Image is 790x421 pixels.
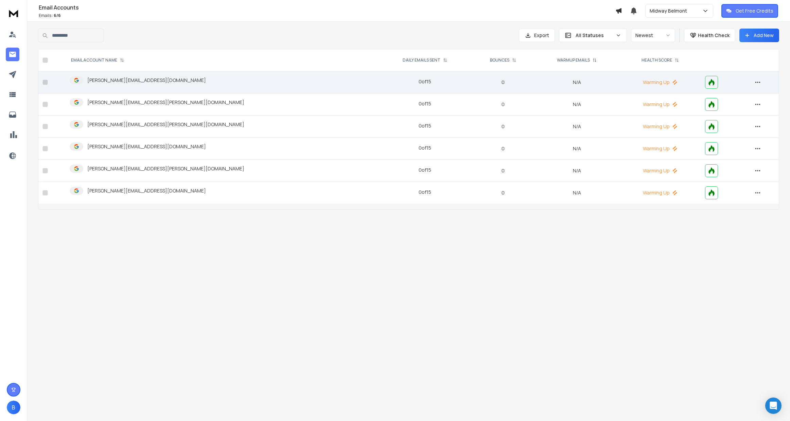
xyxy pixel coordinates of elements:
p: 0 [476,123,530,130]
p: [PERSON_NAME][EMAIL_ADDRESS][PERSON_NAME][DOMAIN_NAME] [87,165,244,172]
div: EMAIL ACCOUNT NAME [71,57,124,63]
p: HEALTH SCORE [642,57,672,63]
p: Warming Up [624,167,697,174]
button: Health Check [684,29,735,42]
p: Midway Belmont [650,7,690,14]
p: [PERSON_NAME][EMAIL_ADDRESS][PERSON_NAME][DOMAIN_NAME] [87,99,244,106]
p: WARMUP EMAILS [557,57,590,63]
td: N/A [534,116,619,138]
td: N/A [534,71,619,94]
p: 0 [476,101,530,108]
button: Add New [739,29,779,42]
p: Warming Up [624,101,697,108]
td: N/A [534,182,619,204]
p: [PERSON_NAME][EMAIL_ADDRESS][PERSON_NAME][DOMAIN_NAME] [87,121,244,128]
div: 0 of 15 [419,100,431,107]
h1: Email Accounts [39,3,615,12]
p: Health Check [698,32,730,39]
div: Open Intercom Messenger [765,398,782,414]
p: DAILY EMAILS SENT [403,57,440,63]
p: 0 [476,145,530,152]
div: 0 of 15 [419,122,431,129]
button: Export [519,29,555,42]
p: [PERSON_NAME][EMAIL_ADDRESS][DOMAIN_NAME] [87,187,206,194]
p: [PERSON_NAME][EMAIL_ADDRESS][DOMAIN_NAME] [87,77,206,84]
p: BOUNCES [490,57,509,63]
p: 0 [476,167,530,174]
td: N/A [534,138,619,160]
div: 0 of 15 [419,78,431,85]
button: B [7,401,20,414]
button: Get Free Credits [721,4,778,18]
p: All Statuses [576,32,613,39]
td: N/A [534,160,619,182]
p: Get Free Credits [736,7,773,14]
p: Warming Up [624,79,697,86]
img: logo [7,7,20,19]
div: 0 of 15 [419,167,431,173]
p: 0 [476,189,530,196]
p: Warming Up [624,189,697,196]
td: N/A [534,94,619,116]
div: 0 of 15 [419,189,431,196]
div: 0 of 15 [419,145,431,151]
p: [PERSON_NAME][EMAIL_ADDRESS][DOMAIN_NAME] [87,143,206,150]
p: Warming Up [624,145,697,152]
p: Warming Up [624,123,697,130]
span: 6 / 6 [54,13,61,18]
p: Emails : [39,13,615,18]
p: 0 [476,79,530,86]
button: Newest [631,29,675,42]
